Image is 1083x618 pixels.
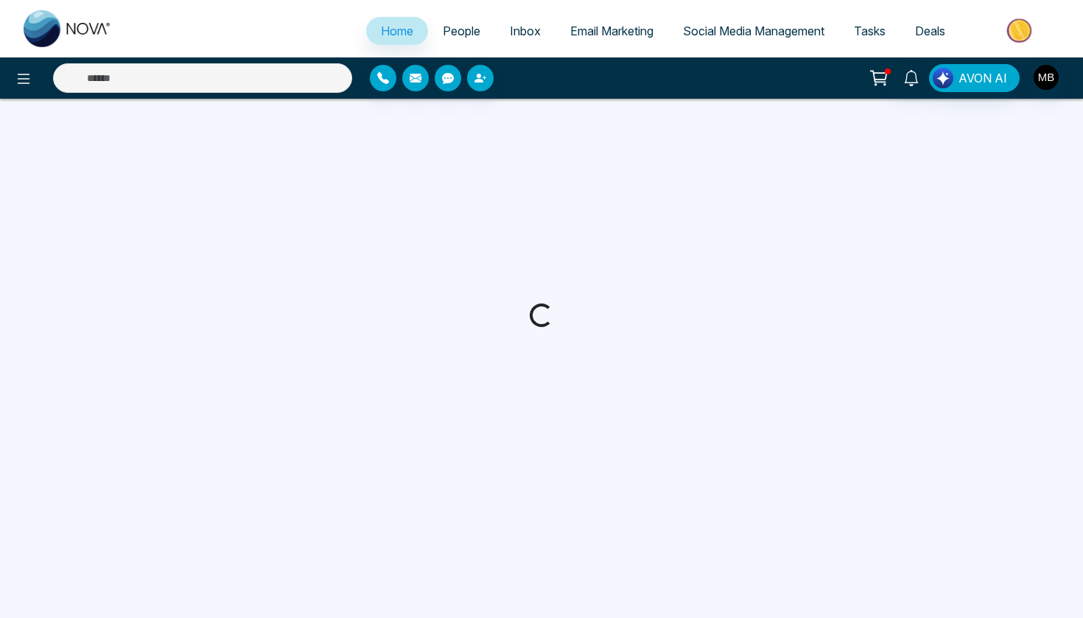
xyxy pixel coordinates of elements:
a: Tasks [839,17,900,45]
span: Deals [915,24,945,38]
img: Market-place.gif [967,14,1074,47]
a: Inbox [495,17,555,45]
a: Email Marketing [555,17,668,45]
span: AVON AI [958,69,1007,87]
button: AVON AI [929,64,1020,92]
img: Nova CRM Logo [24,10,112,47]
a: Deals [900,17,960,45]
span: People [443,24,480,38]
a: Social Media Management [668,17,839,45]
span: Tasks [854,24,886,38]
a: Home [366,17,428,45]
span: Email Marketing [570,24,653,38]
a: People [428,17,495,45]
span: Inbox [510,24,541,38]
span: Social Media Management [683,24,824,38]
span: Home [381,24,413,38]
img: User Avatar [1034,65,1059,90]
img: Lead Flow [933,68,953,88]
